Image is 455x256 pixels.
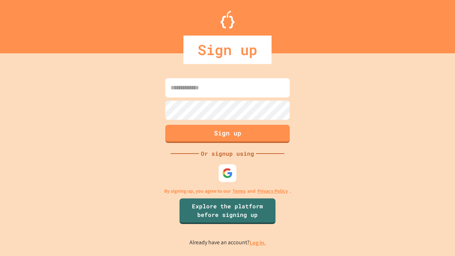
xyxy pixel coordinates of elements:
[222,168,233,178] img: google-icon.svg
[183,36,272,64] div: Sign up
[199,149,256,158] div: Or signup using
[164,187,291,195] p: By signing up, you agree to our and .
[189,238,266,247] p: Already have an account?
[220,11,235,28] img: Logo.svg
[180,198,275,224] a: Explore the platform before signing up
[165,125,290,143] button: Sign up
[257,187,288,195] a: Privacy Policy
[250,239,266,246] a: Log in.
[232,187,246,195] a: Terms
